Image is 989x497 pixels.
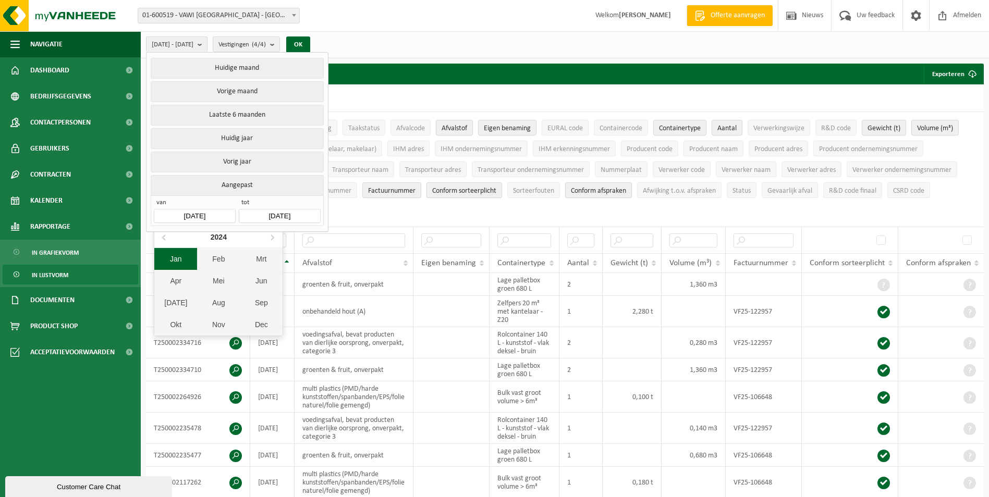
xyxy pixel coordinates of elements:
td: Lage palletbox groen 680 L [490,273,559,296]
div: Apr [154,270,197,292]
td: 2 [559,358,603,381]
span: EURAL code [547,125,583,132]
span: In lijstvorm [32,265,68,285]
button: [DATE] - [DATE] [146,36,207,52]
button: Gewicht (t)Gewicht (t): Activate to sort [862,120,906,135]
button: IHM adresIHM adres: Activate to sort [387,141,430,156]
td: VF25-122957 [726,327,802,358]
button: Eigen benamingEigen benaming: Activate to sort [478,120,536,135]
td: Lage palletbox groen 680 L [490,444,559,467]
td: groenten & fruit, onverpakt [295,358,413,381]
span: Verwerker ondernemingsnummer [852,166,951,174]
td: 1,360 m3 [662,273,725,296]
div: Sep [240,292,283,314]
span: Navigatie [30,31,63,57]
button: R&D codeR&amp;D code: Activate to sort [815,120,857,135]
td: T250002235477 [146,444,250,467]
button: Transporteur ondernemingsnummerTransporteur ondernemingsnummer : Activate to sort [472,161,590,177]
td: T250002364987 [146,296,250,327]
td: [DATE] [250,381,295,413]
td: T250002334716 [146,327,250,358]
td: Rolcontainer 140 L - kunststof - vlak deksel - bruin [490,413,559,444]
button: Verwerker ondernemingsnummerVerwerker ondernemingsnummer: Activate to sort [847,161,957,177]
div: Mei [197,270,240,292]
button: Huidige maand [151,58,323,79]
td: VF25-122957 [726,358,802,381]
span: Gebruikers [30,135,69,161]
button: R&D code finaalR&amp;D code finaal: Activate to sort [823,182,882,198]
button: Producent naamProducent naam: Activate to sort [683,141,743,156]
td: 2 [559,273,603,296]
button: TaakstatusTaakstatus: Activate to sort [343,120,385,135]
span: Acceptatievoorwaarden [30,339,115,365]
span: Volume (m³) [669,259,712,267]
button: SorteerfoutenSorteerfouten: Activate to sort [507,182,560,198]
td: voedingsafval, bevat producten van dierlijke oorsprong, onverpakt, categorie 3 [295,413,413,444]
div: [DATE] [154,292,197,314]
td: groenten & fruit, onverpakt [295,444,413,467]
td: VF25-122957 [726,296,802,327]
button: VerwerkingswijzeVerwerkingswijze: Activate to sort [748,120,810,135]
span: CSRD code [893,187,924,195]
button: CSRD codeCSRD code: Activate to sort [887,182,930,198]
span: Verwerkingswijze [753,125,804,132]
td: 1 [559,444,603,467]
span: [DATE] - [DATE] [152,37,193,53]
span: Gewicht (t) [611,259,648,267]
div: Feb [197,248,240,270]
span: Dashboard [30,57,69,83]
button: Verwerker codeVerwerker code: Activate to sort [653,161,711,177]
td: 0,140 m3 [662,413,725,444]
button: Vorig jaar [151,152,323,172]
span: R&D code finaal [829,187,876,195]
span: Product Shop [30,313,78,339]
div: Aug [197,292,240,314]
span: Kalender [30,188,63,214]
span: Producent naam [689,145,738,153]
button: Volume (m³)Volume (m³): Activate to sort [911,120,959,135]
button: OK [286,36,310,53]
span: Documenten [30,287,75,313]
span: van [154,198,235,209]
span: 01-600519 - VAWI NV - ANTWERPEN [138,8,299,23]
td: VF25-106648 [726,444,802,467]
td: 1 [559,296,603,327]
a: In grafiekvorm [3,242,138,262]
count: (4/4) [252,41,266,48]
td: Lage palletbox groen 680 L [490,358,559,381]
span: Status [732,187,751,195]
span: Conform afspraken [906,259,971,267]
span: Containertype [659,125,701,132]
button: IHM ondernemingsnummerIHM ondernemingsnummer: Activate to sort [435,141,528,156]
td: voedingsafval, bevat producten van dierlijke oorsprong, onverpakt, categorie 3 [295,327,413,358]
td: T250002334710 [146,358,250,381]
span: Aantal [567,259,589,267]
div: Okt [154,314,197,336]
span: Factuurnummer [734,259,788,267]
td: 2 [559,327,603,358]
span: Rapportage [30,214,70,240]
span: Transporteur naam [332,166,388,174]
td: 0,280 m3 [662,327,725,358]
span: Offerte aanvragen [708,10,767,21]
span: Eigen benaming [421,259,476,267]
span: Producent ondernemingsnummer [819,145,918,153]
a: Offerte aanvragen [687,5,773,26]
iframe: chat widget [5,474,174,497]
button: Transporteur adresTransporteur adres: Activate to sort [399,161,467,177]
button: Conform sorteerplicht : Activate to sort [426,182,502,198]
td: VF25-106648 [726,381,802,413]
div: Nov [197,314,240,336]
div: Dec [240,314,283,336]
span: In grafiekvorm [32,243,79,263]
td: multi plastics (PMD/harde kunststoffen/spanbanden/EPS/folie naturel/folie gemengd) [295,381,413,413]
span: Bedrijfsgegevens [30,83,91,109]
button: Aangepast [151,175,323,195]
button: Afwijking t.o.v. afsprakenAfwijking t.o.v. afspraken: Activate to sort [637,182,722,198]
span: Verwerker adres [787,166,836,174]
span: Containercode [600,125,642,132]
td: 2,280 t [603,296,662,327]
td: Zelfpers 20 m³ met kantelaar - Z20 [490,296,559,327]
strong: [PERSON_NAME] [619,11,671,19]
